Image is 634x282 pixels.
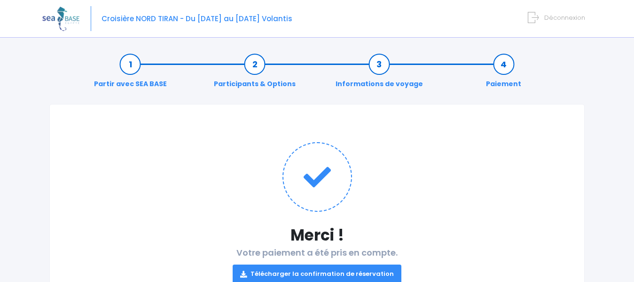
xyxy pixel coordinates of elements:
[89,59,172,89] a: Partir avec SEA BASE
[331,59,428,89] a: Informations de voyage
[102,14,292,24] span: Croisière NORD TIRAN - Du [DATE] au [DATE] Volantis
[69,226,565,244] h1: Merci !
[481,59,526,89] a: Paiement
[209,59,300,89] a: Participants & Options
[544,13,585,22] span: Déconnexion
